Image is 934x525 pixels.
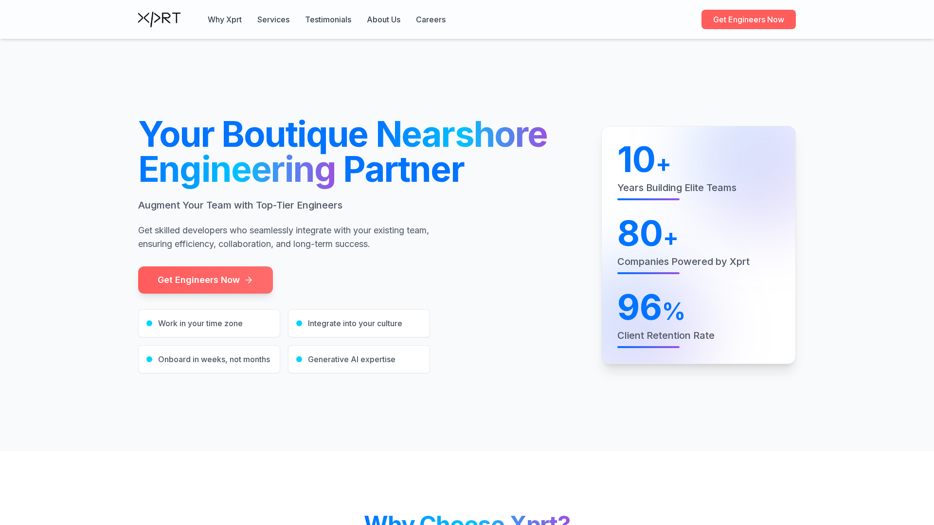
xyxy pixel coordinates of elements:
[138,266,273,294] a: Get Engineers Now
[617,254,780,267] p: Companies Powered by Xprt
[663,225,679,248] span: +
[138,224,430,251] p: Get skilled developers who seamlessly integrate with your existing team, ensuring efficiency, col...
[138,148,336,190] span: Engineering
[376,113,548,155] span: Nearshore
[617,180,780,193] p: Years Building Elite Teams
[138,12,180,27] img: Xprt Logo
[367,14,400,25] a: About Us
[138,198,430,212] p: Augment Your Team with Top-Tier Engineers
[662,299,685,322] span: %
[208,14,242,25] button: Why Xprt
[138,117,578,187] h1: Your Boutique Partner
[701,10,796,29] a: Get Engineers Now
[617,289,662,324] span: 96
[308,353,395,365] span: Generative AI expertise
[158,317,243,329] span: Work in your time zone
[617,215,663,250] span: 80
[416,14,446,25] a: Careers
[305,14,351,25] button: Testimonials
[257,14,289,25] button: Services
[617,141,656,176] span: 10
[158,353,270,365] span: Onboard in weeks, not months
[308,317,402,329] span: Integrate into your culture
[617,328,780,341] p: Client Retention Rate
[656,151,671,175] span: +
